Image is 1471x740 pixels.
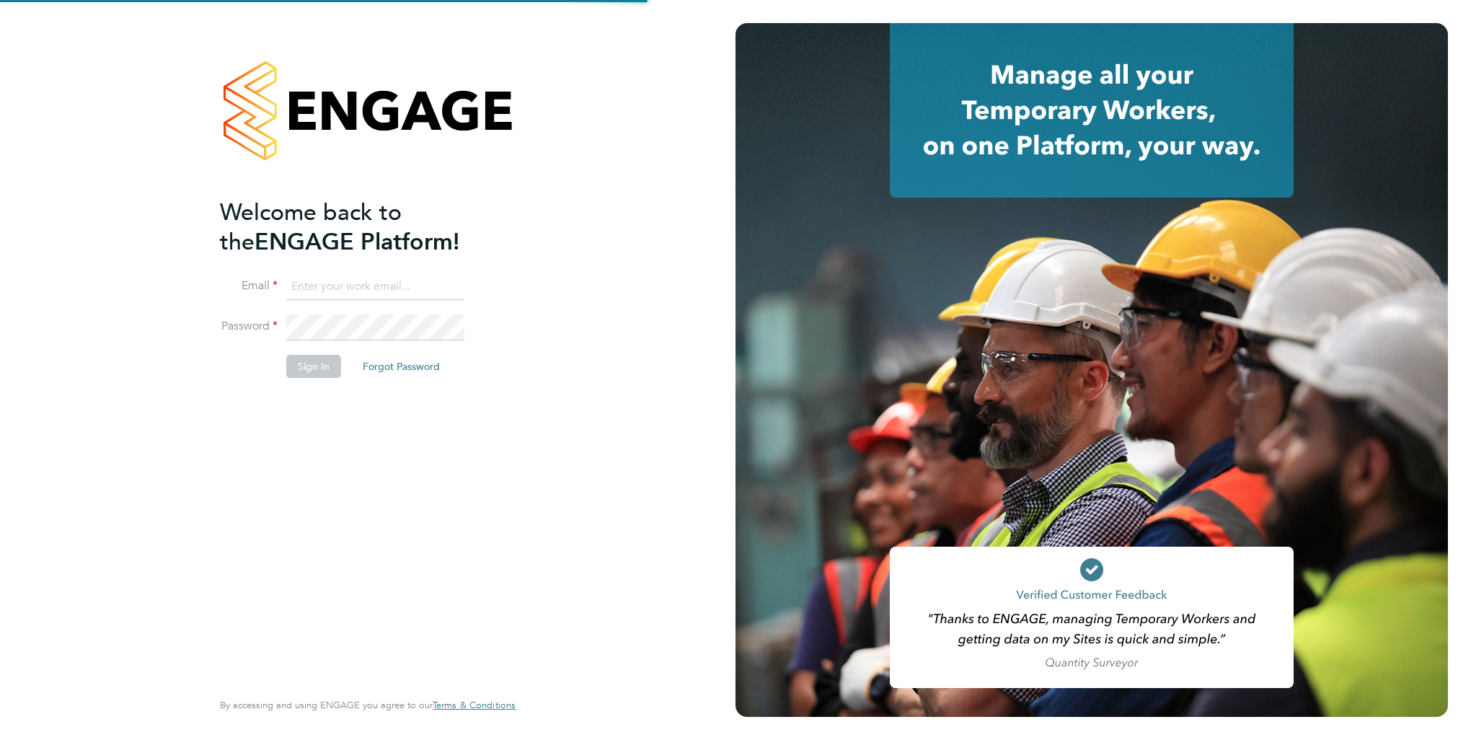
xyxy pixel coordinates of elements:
[220,198,402,256] span: Welcome back to the
[351,355,451,378] button: Forgot Password
[220,198,501,257] h2: ENGAGE Platform!
[286,355,341,378] button: Sign In
[433,700,516,711] a: Terms & Conditions
[220,278,278,294] label: Email
[220,319,278,334] label: Password
[286,274,464,300] input: Enter your work email...
[220,699,516,711] span: By accessing and using ENGAGE you agree to our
